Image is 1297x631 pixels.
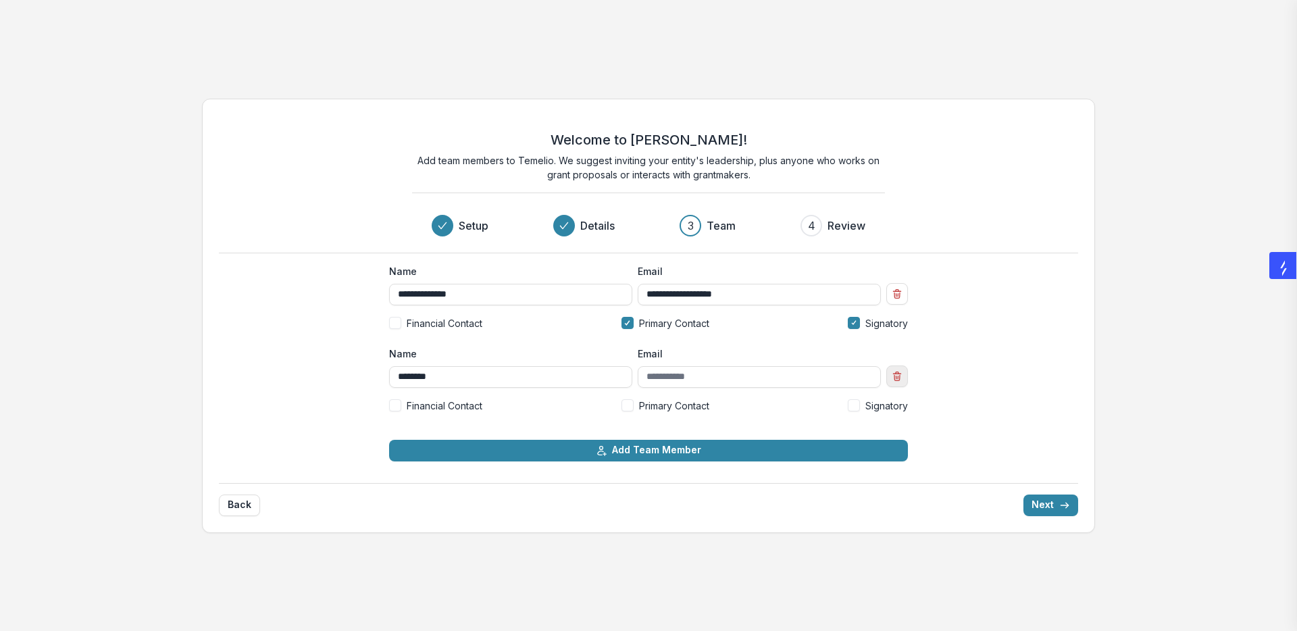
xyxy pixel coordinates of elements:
h3: Setup [459,218,488,234]
p: Add team members to Temelio. We suggest inviting your entity's leadership, plus anyone who works ... [412,153,885,182]
h3: Team [707,218,736,234]
div: 4 [808,218,815,234]
label: Name [389,264,624,278]
h3: Review [828,218,865,234]
button: Remove team member [886,365,908,387]
div: Progress [432,215,865,236]
span: Financial Contact [407,316,482,330]
span: Financial Contact [407,399,482,413]
h3: Details [580,218,615,234]
img: salesgear logo [1279,260,1288,276]
button: Add Team Member [389,440,908,461]
label: Email [638,347,873,361]
button: Back [219,495,260,516]
div: 3 [688,218,694,234]
label: Email [638,264,873,278]
label: Name [389,347,624,361]
button: Next [1023,495,1078,516]
span: Signatory [865,316,908,330]
button: Remove team member [886,283,908,305]
span: Primary Contact [639,399,709,413]
span: Primary Contact [639,316,709,330]
span: Signatory [865,399,908,413]
h2: Welcome to [PERSON_NAME]! [551,132,747,148]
